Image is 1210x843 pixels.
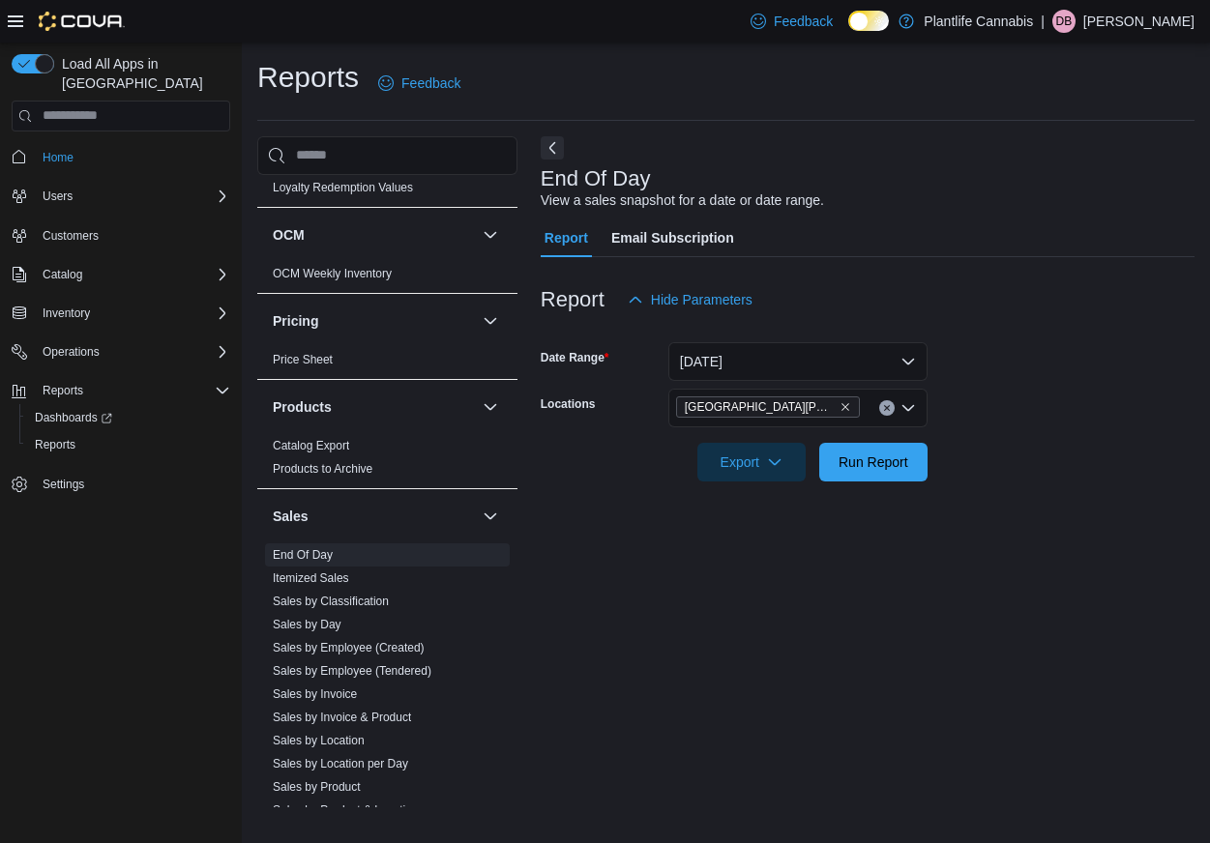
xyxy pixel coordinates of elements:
[4,221,238,249] button: Customers
[35,263,90,286] button: Catalog
[924,10,1033,33] p: Plantlife Cannabis
[273,462,372,476] a: Products to Archive
[273,266,392,281] span: OCM Weekly Inventory
[1056,10,1073,33] span: DB
[273,180,413,195] span: Loyalty Redemption Values
[273,756,408,771] span: Sales by Location per Day
[774,12,833,31] span: Feedback
[273,439,349,452] a: Catalog Export
[651,290,753,309] span: Hide Parameters
[273,353,333,366] a: Price Sheet
[27,406,230,429] span: Dashboards
[370,64,468,102] a: Feedback
[541,288,605,311] h3: Report
[43,150,74,165] span: Home
[43,477,84,492] span: Settings
[43,383,83,398] span: Reports
[848,11,889,31] input: Dark Mode
[35,224,106,247] a: Customers
[479,309,502,333] button: Pricing
[273,507,475,526] button: Sales
[273,757,408,770] a: Sales by Location per Day
[273,594,389,609] span: Sales by Classification
[1041,10,1045,33] p: |
[4,143,238,171] button: Home
[273,438,349,453] span: Catalog Export
[273,617,341,632] span: Sales by Day
[819,443,928,481] button: Run Report
[4,338,238,365] button: Operations
[35,185,230,208] span: Users
[35,146,81,169] a: Home
[273,181,413,194] a: Loyalty Redemption Values
[273,352,333,367] span: Price Sheet
[35,145,230,169] span: Home
[273,397,475,417] button: Products
[685,397,836,417] span: [GEOGRAPHIC_DATA][PERSON_NAME][GEOGRAPHIC_DATA]
[12,135,230,549] nav: Complex example
[273,710,411,725] span: Sales by Invoice & Product
[4,377,238,404] button: Reports
[19,431,238,458] button: Reports
[35,223,230,247] span: Customers
[35,379,230,402] span: Reports
[840,401,851,413] button: Remove Fort McMurray - Stoney Creek from selection in this group
[676,396,860,418] span: Fort McMurray - Stoney Creek
[35,340,107,363] button: Operations
[273,686,357,702] span: Sales by Invoice
[273,571,349,585] a: Itemized Sales
[35,185,80,208] button: Users
[697,443,806,481] button: Export
[900,400,916,416] button: Open list of options
[879,400,895,416] button: Clear input
[668,342,928,381] button: [DATE]
[4,183,238,210] button: Users
[273,547,333,563] span: End Of Day
[273,507,309,526] h3: Sales
[27,433,83,456] a: Reports
[35,379,91,402] button: Reports
[273,397,332,417] h3: Products
[273,570,349,586] span: Itemized Sales
[273,225,475,245] button: OCM
[35,410,112,425] span: Dashboards
[848,31,849,32] span: Dark Mode
[257,262,517,293] div: OCM
[273,663,431,679] span: Sales by Employee (Tendered)
[541,350,609,365] label: Date Range
[273,267,392,280] a: OCM Weekly Inventory
[479,505,502,528] button: Sales
[257,348,517,379] div: Pricing
[35,340,230,363] span: Operations
[35,302,230,325] span: Inventory
[35,473,92,496] a: Settings
[257,153,517,207] div: Loyalty
[273,461,372,477] span: Products to Archive
[35,302,98,325] button: Inventory
[43,344,100,360] span: Operations
[43,189,73,204] span: Users
[27,433,230,456] span: Reports
[743,2,841,41] a: Feedback
[4,261,238,288] button: Catalog
[1052,10,1076,33] div: Dallas Boone
[43,305,90,321] span: Inventory
[273,548,333,562] a: End Of Day
[1083,10,1195,33] p: [PERSON_NAME]
[43,267,82,282] span: Catalog
[35,263,230,286] span: Catalog
[541,136,564,160] button: Next
[273,311,475,331] button: Pricing
[273,641,425,654] a: Sales by Employee (Created)
[709,443,794,481] span: Export
[479,223,502,247] button: OCM
[4,300,238,327] button: Inventory
[620,280,760,319] button: Hide Parameters
[27,406,120,429] a: Dashboards
[273,311,318,331] h3: Pricing
[273,711,411,724] a: Sales by Invoice & Product
[611,218,734,257] span: Email Subscription
[257,434,517,488] div: Products
[273,618,341,631] a: Sales by Day
[43,228,99,244] span: Customers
